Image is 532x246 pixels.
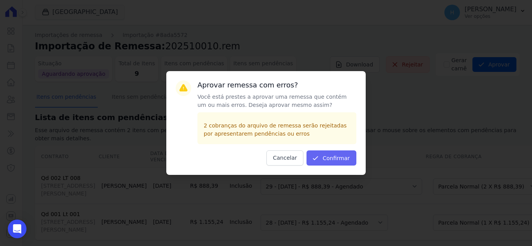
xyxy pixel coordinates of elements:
[197,80,356,90] h3: Aprovar remessa com erros?
[204,122,350,138] p: 2 cobranças do arquivo de remessa serão rejeitadas por apresentarem pendências ou erros
[307,150,356,166] button: Confirmar
[8,220,26,238] div: Open Intercom Messenger
[197,93,356,109] p: Você está prestes a aprovar uma remessa que contém um ou mais erros. Deseja aprovar mesmo assim?
[266,150,304,166] button: Cancelar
